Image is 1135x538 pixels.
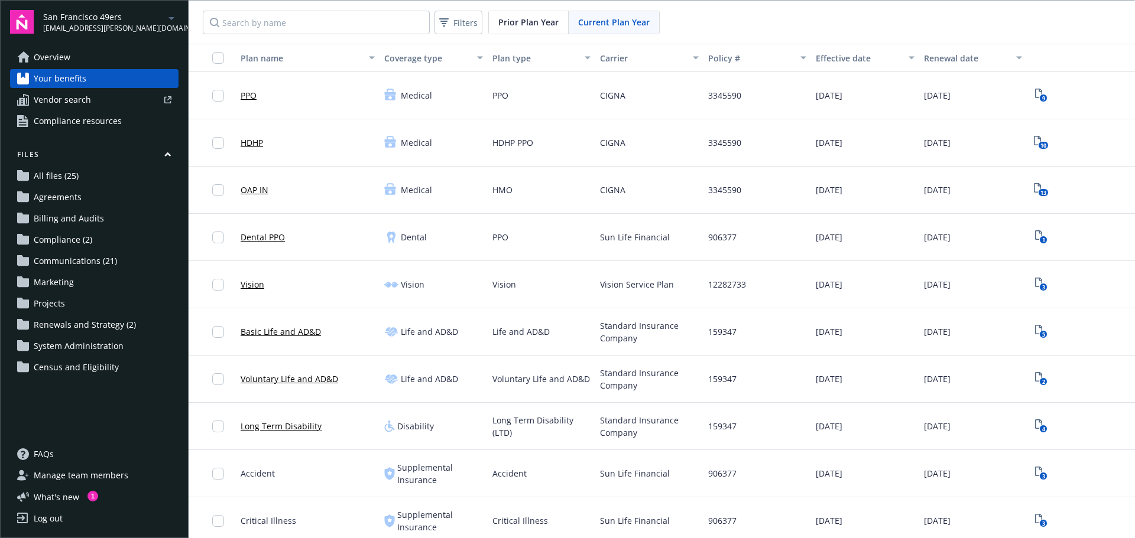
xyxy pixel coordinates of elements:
span: Dental [401,231,427,243]
input: Select all [212,52,224,64]
span: Filters [453,17,478,29]
span: [EMAIL_ADDRESS][PERSON_NAME][DOMAIN_NAME] [43,23,164,34]
span: Accident [492,467,527,480]
a: Marketing [10,273,179,292]
div: Policy # [708,52,794,64]
span: Agreements [34,188,82,207]
input: Toggle Row Selected [212,184,224,196]
span: Voluntary Life and AD&D [492,373,590,385]
span: 3345590 [708,184,741,196]
span: Critical Illness [492,514,548,527]
a: Compliance resources [10,112,179,131]
a: View Plan Documents [1032,275,1050,294]
text: 13 [1040,189,1046,197]
a: Census and Eligibility [10,358,179,377]
input: Toggle Row Selected [212,90,224,102]
text: 10 [1040,142,1046,149]
a: Agreements [10,188,179,207]
a: Vendor search [10,90,179,109]
span: [DATE] [816,278,842,291]
span: [DATE] [924,136,951,149]
a: Renewals and Strategy (2) [10,315,179,334]
img: navigator-logo.svg [10,10,34,34]
a: View Plan Documents [1032,228,1050,247]
a: Vision [241,278,264,291]
a: Overview [10,48,179,67]
span: 159347 [708,373,737,385]
span: 3345590 [708,136,741,149]
text: 3 [1042,283,1045,291]
span: Life and AD&D [492,325,550,338]
span: Disability [397,420,434,432]
a: View Plan Documents [1032,417,1050,436]
a: View Plan Documents [1032,464,1050,483]
span: Renewals and Strategy (2) [34,315,136,334]
text: 1 [1042,236,1045,244]
span: Projects [34,294,65,313]
span: [DATE] [924,231,951,243]
input: Toggle Row Selected [212,515,224,527]
div: Renewal date [924,52,1010,64]
span: [DATE] [816,420,842,432]
a: Dental PPO [241,231,285,243]
span: Compliance (2) [34,230,92,249]
span: View Plan Documents [1032,511,1050,530]
span: Sun Life Financial [600,231,670,243]
div: 1 [87,491,98,501]
span: Supplemental Insurance [397,461,483,486]
span: Medical [401,184,432,196]
span: 906377 [708,467,737,480]
span: [DATE] [924,514,951,527]
button: San Francisco 49ers[EMAIL_ADDRESS][PERSON_NAME][DOMAIN_NAME]arrowDropDown [43,10,179,34]
input: Toggle Row Selected [212,137,224,149]
span: Vision [492,278,516,291]
a: Long Term Disability [241,420,322,432]
a: Your benefits [10,69,179,88]
span: Accident [241,467,275,480]
a: FAQs [10,445,179,464]
div: Plan name [241,52,362,64]
span: Life and AD&D [401,325,458,338]
span: [DATE] [924,184,951,196]
span: Sun Life Financial [600,467,670,480]
span: Manage team members [34,466,128,485]
a: Communications (21) [10,252,179,270]
a: Voluntary Life and AD&D [241,373,338,385]
span: [DATE] [816,325,842,338]
span: [DATE] [816,231,842,243]
span: Standard Insurance Company [600,367,699,392]
button: Effective date [811,44,919,72]
span: Billing and Audits [34,209,104,228]
input: Toggle Row Selected [212,420,224,432]
span: [DATE] [816,514,842,527]
span: System Administration [34,337,124,356]
input: Toggle Row Selected [212,326,224,338]
span: Long Term Disability (LTD) [492,414,591,439]
text: 3 [1042,472,1045,480]
span: [DATE] [924,373,951,385]
span: CIGNA [600,89,625,102]
span: Your benefits [34,69,86,88]
span: [DATE] [924,420,951,432]
span: View Plan Documents [1032,181,1050,200]
div: Coverage type [384,52,470,64]
span: Current Plan Year [578,16,650,28]
span: [DATE] [816,467,842,480]
span: Vision Service Plan [600,278,674,291]
span: 159347 [708,420,737,432]
text: 2 [1042,378,1045,386]
span: San Francisco 49ers [43,11,164,23]
text: 3 [1042,520,1045,527]
a: View Plan Documents [1032,133,1050,152]
a: Basic Life and AD&D [241,325,321,338]
span: Marketing [34,273,74,292]
button: Plan name [236,44,380,72]
span: Communications (21) [34,252,117,270]
button: Policy # [703,44,812,72]
a: View Plan Documents [1032,370,1050,389]
span: Critical Illness [241,514,296,527]
div: Carrier [600,52,686,64]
